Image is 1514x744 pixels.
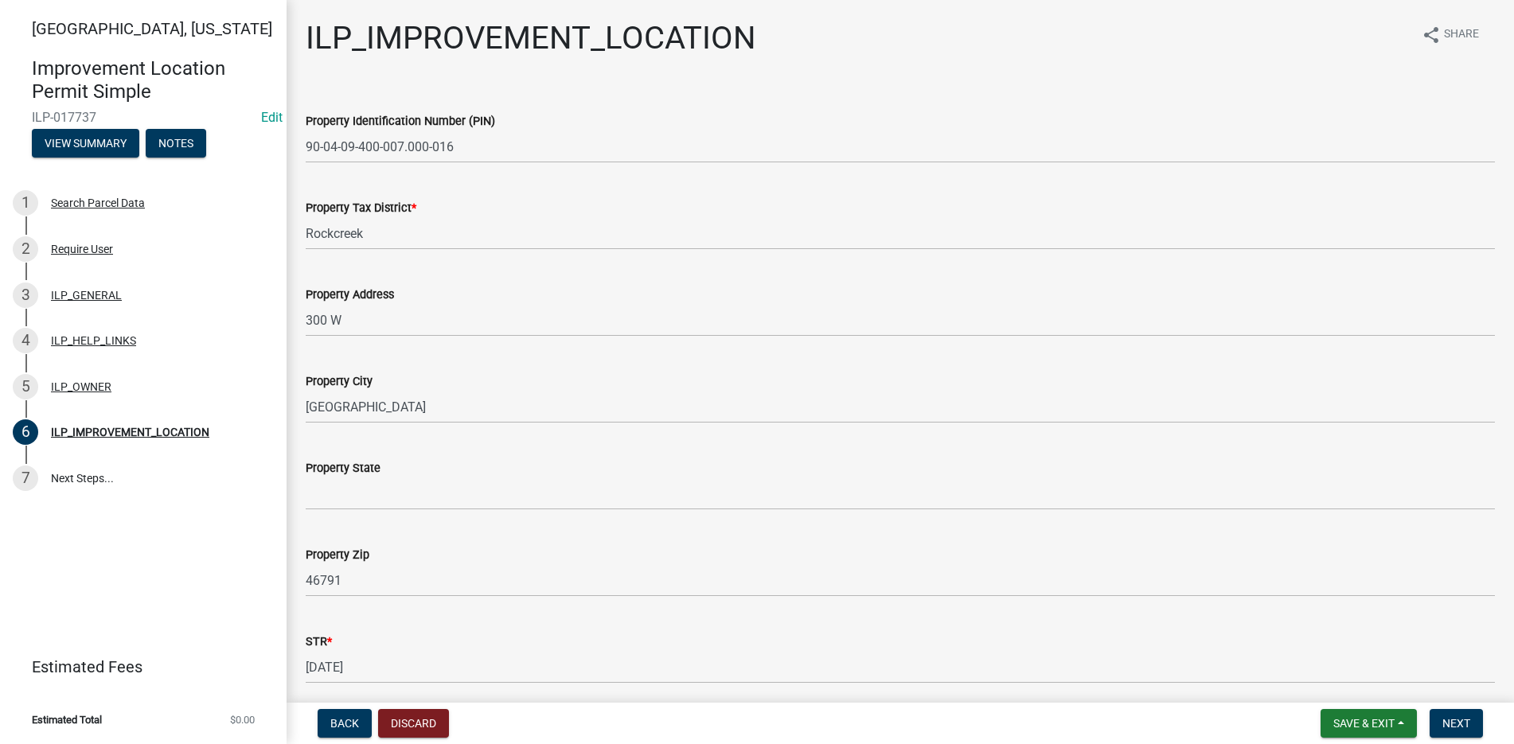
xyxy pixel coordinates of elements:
button: Back [318,709,372,738]
div: 2 [13,236,38,262]
div: ILP_OWNER [51,381,111,392]
span: Back [330,717,359,730]
label: Property Zip [306,550,369,561]
label: Property Tax District [306,203,416,214]
div: 1 [13,190,38,216]
div: 7 [13,465,38,491]
span: ILP-017737 [32,110,255,125]
div: 5 [13,374,38,399]
div: ILP_IMPROVEMENT_LOCATION [51,427,209,438]
span: Share [1444,25,1479,45]
wm-modal-confirm: Notes [146,138,206,150]
label: Property Identification Number (PIN) [306,116,495,127]
i: share [1422,25,1441,45]
h4: Improvement Location Permit Simple [32,57,274,103]
button: Discard [378,709,449,738]
a: Estimated Fees [13,651,261,683]
div: Search Parcel Data [51,197,145,208]
div: 4 [13,328,38,353]
span: Save & Exit [1333,717,1395,730]
button: View Summary [32,129,139,158]
div: 6 [13,419,38,445]
span: Next [1442,717,1470,730]
button: Notes [146,129,206,158]
div: ILP_GENERAL [51,290,122,301]
div: ILP_HELP_LINKS [51,335,136,346]
button: Save & Exit [1321,709,1417,738]
label: Property State [306,463,380,474]
label: Property Address [306,290,394,301]
span: [GEOGRAPHIC_DATA], [US_STATE] [32,19,272,38]
a: Edit [261,110,283,125]
h1: ILP_IMPROVEMENT_LOCATION [306,19,756,57]
wm-modal-confirm: Summary [32,138,139,150]
label: Property City [306,376,373,388]
div: 3 [13,282,38,308]
label: STR [306,637,332,648]
wm-modal-confirm: Edit Application Number [261,110,283,125]
div: Require User [51,243,113,255]
span: $0.00 [230,715,255,725]
span: Estimated Total [32,715,102,725]
button: shareShare [1409,19,1492,50]
button: Next [1430,709,1483,738]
